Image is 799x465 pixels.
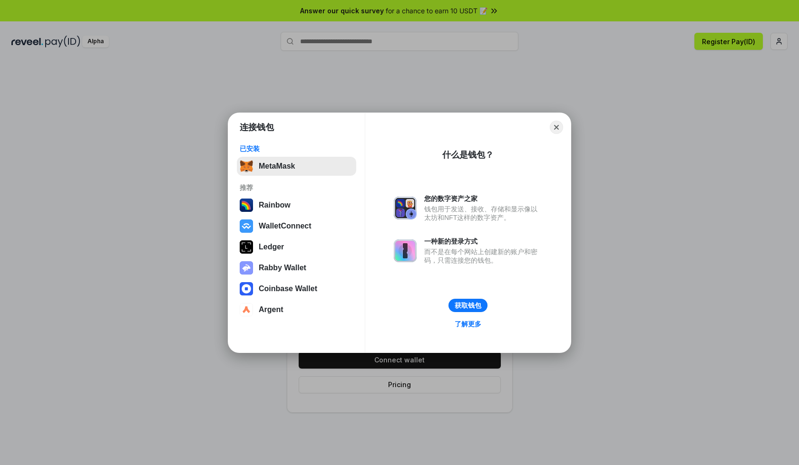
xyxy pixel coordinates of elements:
[237,217,356,236] button: WalletConnect
[240,282,253,295] img: svg+xml,%3Csvg%20width%3D%2228%22%20height%3D%2228%22%20viewBox%3D%220%200%2028%2028%22%20fill%3D...
[424,194,542,203] div: 您的数字资产之家
[240,261,253,275] img: svg+xml,%3Csvg%20xmlns%3D%22http%3A%2F%2Fwww.w3.org%2F2000%2Fsvg%22%20fill%3D%22none%22%20viewBox...
[259,222,312,230] div: WalletConnect
[259,285,317,293] div: Coinbase Wallet
[424,247,542,265] div: 而不是在每个网站上创建新的账户和密码，只需连接您的钱包。
[240,199,253,212] img: svg+xml,%3Csvg%20width%3D%22120%22%20height%3D%22120%22%20viewBox%3D%220%200%20120%20120%22%20fil...
[240,144,353,153] div: 已安装
[259,162,295,171] div: MetaMask
[455,320,481,328] div: 了解更多
[240,219,253,233] img: svg+xml,%3Csvg%20width%3D%2228%22%20height%3D%2228%22%20viewBox%3D%220%200%2028%2028%22%20fill%3D...
[259,264,306,272] div: Rabby Wallet
[240,303,253,316] img: svg+xml,%3Csvg%20width%3D%2228%22%20height%3D%2228%22%20viewBox%3D%220%200%2028%2028%22%20fill%3D...
[449,318,487,330] a: 了解更多
[455,301,481,310] div: 获取钱包
[394,197,417,219] img: svg+xml,%3Csvg%20xmlns%3D%22http%3A%2F%2Fwww.w3.org%2F2000%2Fsvg%22%20fill%3D%22none%22%20viewBox...
[237,157,356,176] button: MetaMask
[237,196,356,215] button: Rainbow
[240,183,353,192] div: 推荐
[237,258,356,277] button: Rabby Wallet
[424,237,542,246] div: 一种新的登录方式
[259,243,284,251] div: Ledger
[259,305,283,314] div: Argent
[442,149,494,161] div: 什么是钱包？
[240,160,253,173] img: svg+xml,%3Csvg%20fill%3D%22none%22%20height%3D%2233%22%20viewBox%3D%220%200%2035%2033%22%20width%...
[259,201,291,209] div: Rainbow
[394,239,417,262] img: svg+xml,%3Csvg%20xmlns%3D%22http%3A%2F%2Fwww.w3.org%2F2000%2Fsvg%22%20fill%3D%22none%22%20viewBox...
[237,279,356,298] button: Coinbase Wallet
[550,121,563,134] button: Close
[240,240,253,254] img: svg+xml,%3Csvg%20xmlns%3D%22http%3A%2F%2Fwww.w3.org%2F2000%2Fsvg%22%20width%3D%2228%22%20height%3...
[240,122,274,133] h1: 连接钱包
[237,300,356,319] button: Argent
[448,299,487,312] button: 获取钱包
[237,237,356,256] button: Ledger
[424,205,542,222] div: 钱包用于发送、接收、存储和显示像以太坊和NFT这样的数字资产。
